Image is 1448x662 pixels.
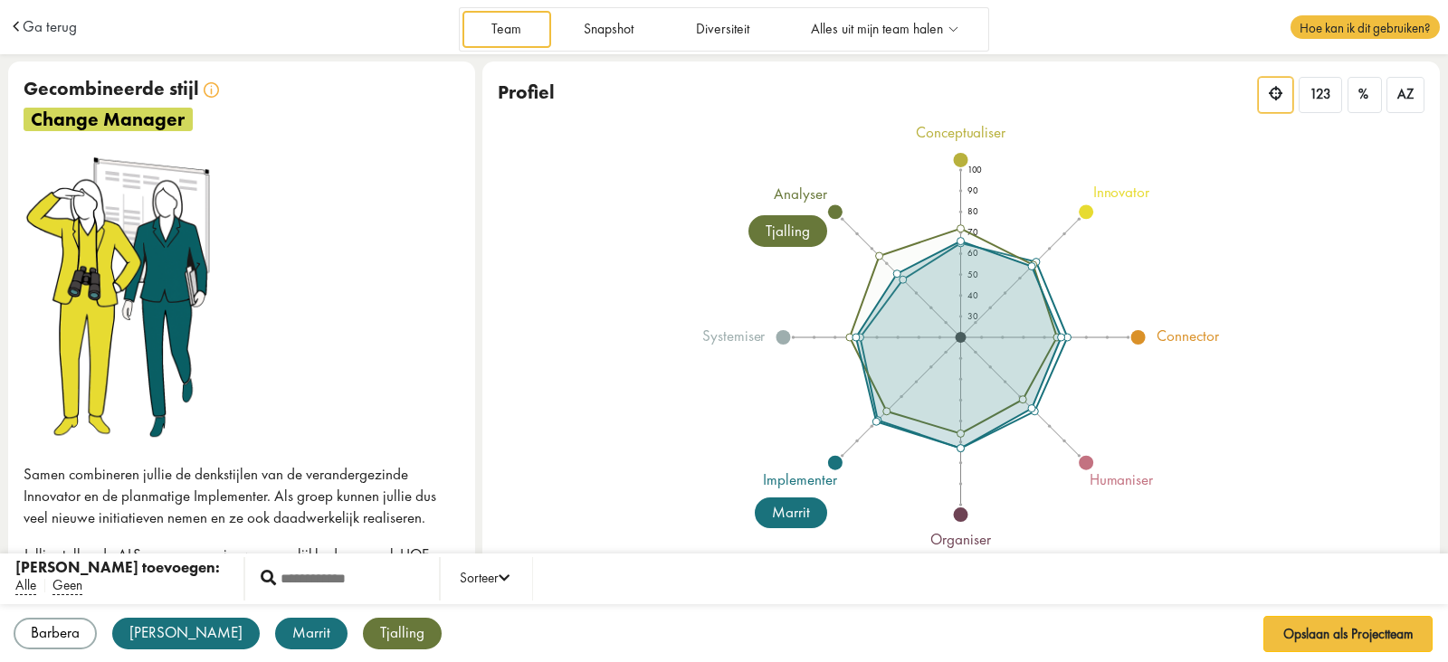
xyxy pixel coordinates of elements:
[112,618,260,649] div: [PERSON_NAME]
[24,76,199,100] span: Gecombineerde stijl
[24,108,193,131] span: change manager
[15,576,36,595] span: Alle
[24,154,218,441] img: change_manager.png
[460,568,510,590] div: Sorteer
[748,215,827,247] div: Tjalling
[931,529,993,549] tspan: organiser
[967,226,978,238] text: 70
[1358,86,1368,103] span: %
[755,497,827,529] div: Marrit
[462,11,551,48] a: Team
[275,618,348,649] div: Marrit
[782,11,986,48] a: Alles uit mijn team halen
[498,80,555,104] span: Profiel
[811,22,943,37] span: Alles uit mijn team halen
[52,576,82,595] span: Geen
[554,11,662,48] a: Snapshot
[204,82,219,98] img: info.svg
[1397,86,1414,103] span: AZ
[14,618,97,649] div: Barbera
[666,11,778,48] a: Diversiteit
[1157,326,1221,345] tspan: connector
[967,164,983,175] text: 100
[23,19,77,34] a: Ga terug
[363,618,442,649] div: Tjalling
[967,205,978,217] text: 80
[24,464,460,528] p: Samen combineren jullie de denkstijlen van de verandergezinde Innovator en de planmatige Implemen...
[1310,86,1331,103] span: 123
[15,557,220,579] div: [PERSON_NAME] toevoegen:
[1094,182,1152,202] tspan: innovator
[702,326,767,345] tspan: systemiser
[916,122,1007,142] tspan: conceptualiser
[764,469,839,489] tspan: implementer
[1091,469,1156,489] tspan: humaniser
[1263,616,1434,652] button: Opslaan als Projectteam
[1291,15,1439,39] span: Hoe kan ik dit gebruiken?
[774,184,828,203] tspan: analyser
[24,544,460,609] p: Jullie stellen de ALS-vraag naar nieuwe mogelijkheden en ook HOE deze het beste vorm kunnen krijg...
[967,184,978,196] text: 90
